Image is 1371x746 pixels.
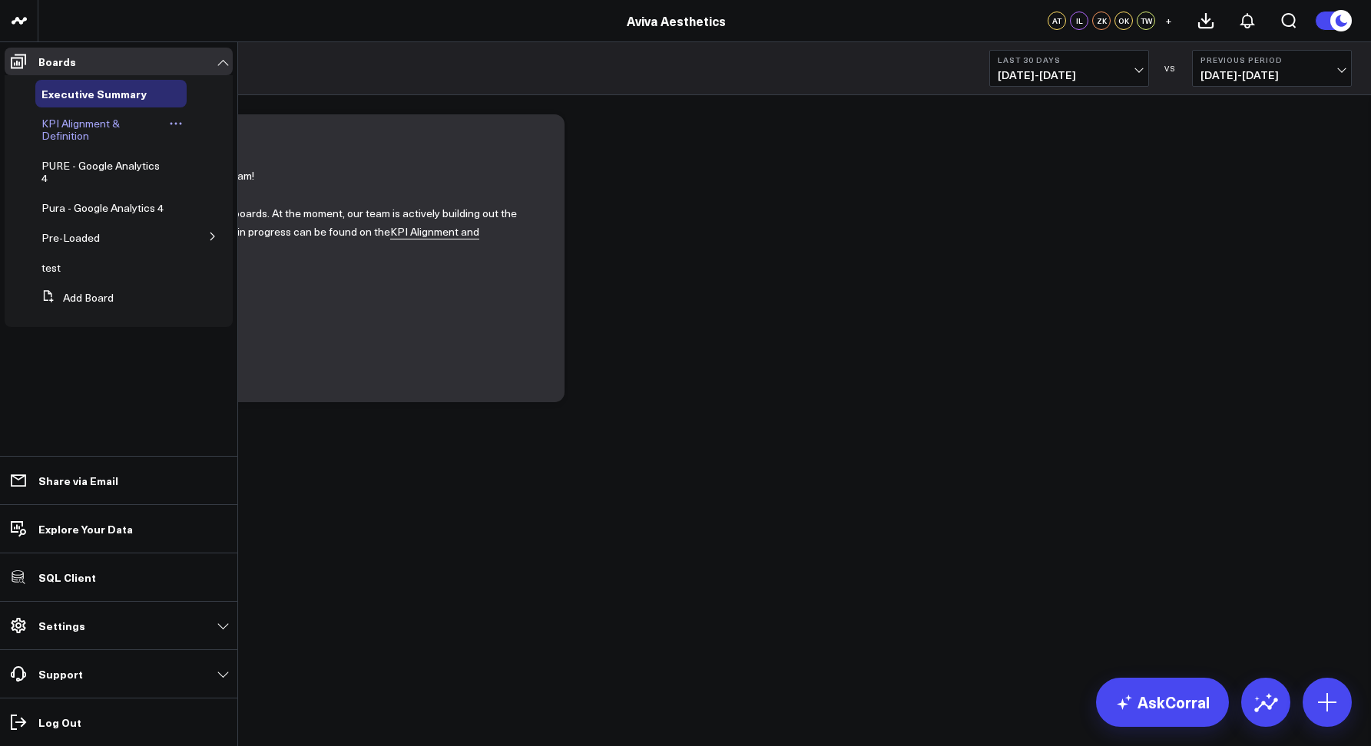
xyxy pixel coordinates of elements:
[1137,12,1155,30] div: TW
[1070,12,1088,30] div: IL
[41,86,147,101] span: Executive Summary
[41,160,164,184] a: PURE - Google Analytics 4
[35,284,114,312] button: Add Board
[41,158,160,185] span: PURE - Google Analytics 4
[38,523,133,535] p: Explore Your Data
[1192,50,1352,87] button: Previous Period[DATE]-[DATE]
[38,571,96,583] p: SQL Client
[1200,55,1343,64] b: Previous Period
[38,716,81,728] p: Log Out
[41,200,164,215] span: Pura - Google Analytics 4
[1165,15,1172,26] span: +
[38,474,118,487] p: Share via Email
[1200,69,1343,81] span: [DATE] - [DATE]
[41,262,61,274] a: test
[1092,12,1111,30] div: ZK
[5,708,233,736] a: Log Out
[627,12,726,29] a: Aviva Aesthetics
[1114,12,1133,30] div: OK
[41,116,120,143] span: KPI Alignment & Definition
[38,55,76,68] p: Boards
[989,50,1149,87] button: Last 30 Days[DATE]-[DATE]
[41,87,147,100] a: Executive Summary
[1159,12,1177,30] button: +
[41,202,164,214] a: Pura - Google Analytics 4
[41,260,61,275] span: test
[41,117,164,142] a: KPI Alignment & Definition
[69,204,541,261] p: Welcome to your CorralData dashboards. At the moment, our team is actively building out the Aviva...
[41,230,100,245] span: Pre-Loaded
[1096,678,1229,727] a: AskCorral
[38,619,85,632] p: Settings
[1048,12,1066,30] div: AT
[41,232,100,244] a: Pre-Loaded
[5,563,233,591] a: SQL Client
[998,69,1141,81] span: [DATE] - [DATE]
[998,55,1141,64] b: Last 30 Days
[1157,64,1184,73] div: VS
[38,668,83,680] p: Support
[69,167,541,186] p: Hi [PERSON_NAME] Aesthetics team!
